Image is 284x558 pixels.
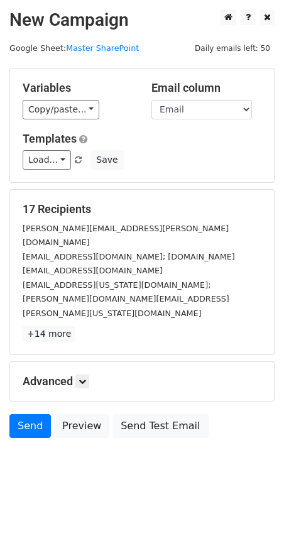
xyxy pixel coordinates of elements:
small: [EMAIL_ADDRESS][US_STATE][DOMAIN_NAME]; [PERSON_NAME][DOMAIN_NAME][EMAIL_ADDRESS][PERSON_NAME][US... [23,280,229,318]
span: Daily emails left: 50 [190,41,275,55]
h2: New Campaign [9,9,275,31]
a: Templates [23,132,77,145]
a: Daily emails left: 50 [190,43,275,53]
a: +14 more [23,326,75,342]
a: Preview [54,414,109,438]
h5: Email column [151,81,261,95]
a: Send [9,414,51,438]
h5: Variables [23,81,133,95]
iframe: Chat Widget [221,498,284,558]
small: Google Sheet: [9,43,139,53]
h5: Advanced [23,375,261,388]
a: Copy/paste... [23,100,99,119]
a: Send Test Email [112,414,208,438]
h5: 17 Recipients [23,202,261,216]
small: [EMAIL_ADDRESS][DOMAIN_NAME]; [DOMAIN_NAME][EMAIL_ADDRESS][DOMAIN_NAME] [23,252,235,276]
a: Master SharePoint [66,43,139,53]
a: Load... [23,150,71,170]
button: Save [90,150,123,170]
small: [PERSON_NAME][EMAIL_ADDRESS][PERSON_NAME][DOMAIN_NAME] [23,224,229,248]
